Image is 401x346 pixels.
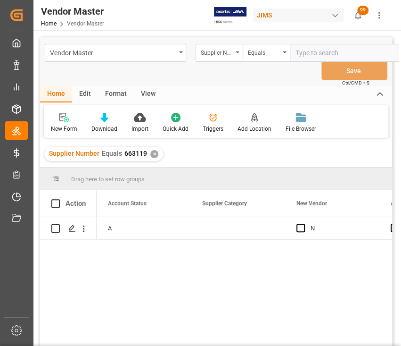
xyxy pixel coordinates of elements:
[49,150,99,157] span: Supplier Number
[134,86,163,102] div: View
[150,150,158,158] div: ✕
[124,150,147,157] span: 663119
[202,200,247,207] span: Supplier Category
[65,199,86,208] div: Action
[45,44,186,62] button: open menu
[342,79,369,86] span: Ctrl/CMD + S
[50,46,176,58] div: Vendor Master
[131,125,148,133] div: Import
[72,86,98,102] div: Edit
[296,200,327,207] span: New Vendor
[40,217,97,240] div: Press SPACE to select this row.
[102,150,122,157] span: Equals
[51,125,77,133] div: New Form
[108,218,180,239] div: A
[321,62,387,80] button: Save
[98,86,134,102] div: Format
[286,125,316,133] div: File Browser
[203,125,223,133] div: Triggers
[40,86,72,102] div: Home
[248,46,280,57] div: Equals
[214,7,246,24] img: Exertis%20JAM%20-%20Email%20Logo.jpg_1722504956.jpg
[108,200,147,207] span: Account Status
[243,44,290,62] button: open menu
[347,5,368,26] button: show 99 new notifications
[91,125,117,133] div: Download
[368,5,390,26] button: show more
[311,218,368,239] div: N
[237,125,271,133] div: Add Location
[253,8,344,22] div: JIMS
[253,6,347,24] button: JIMS
[41,4,104,18] div: Vendor Master
[196,44,243,62] button: open menu
[357,6,368,15] span: 99
[41,20,57,27] a: Home
[201,46,233,57] div: Supplier Number
[163,125,188,133] div: Quick Add
[71,176,145,183] span: Drag here to set row groups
